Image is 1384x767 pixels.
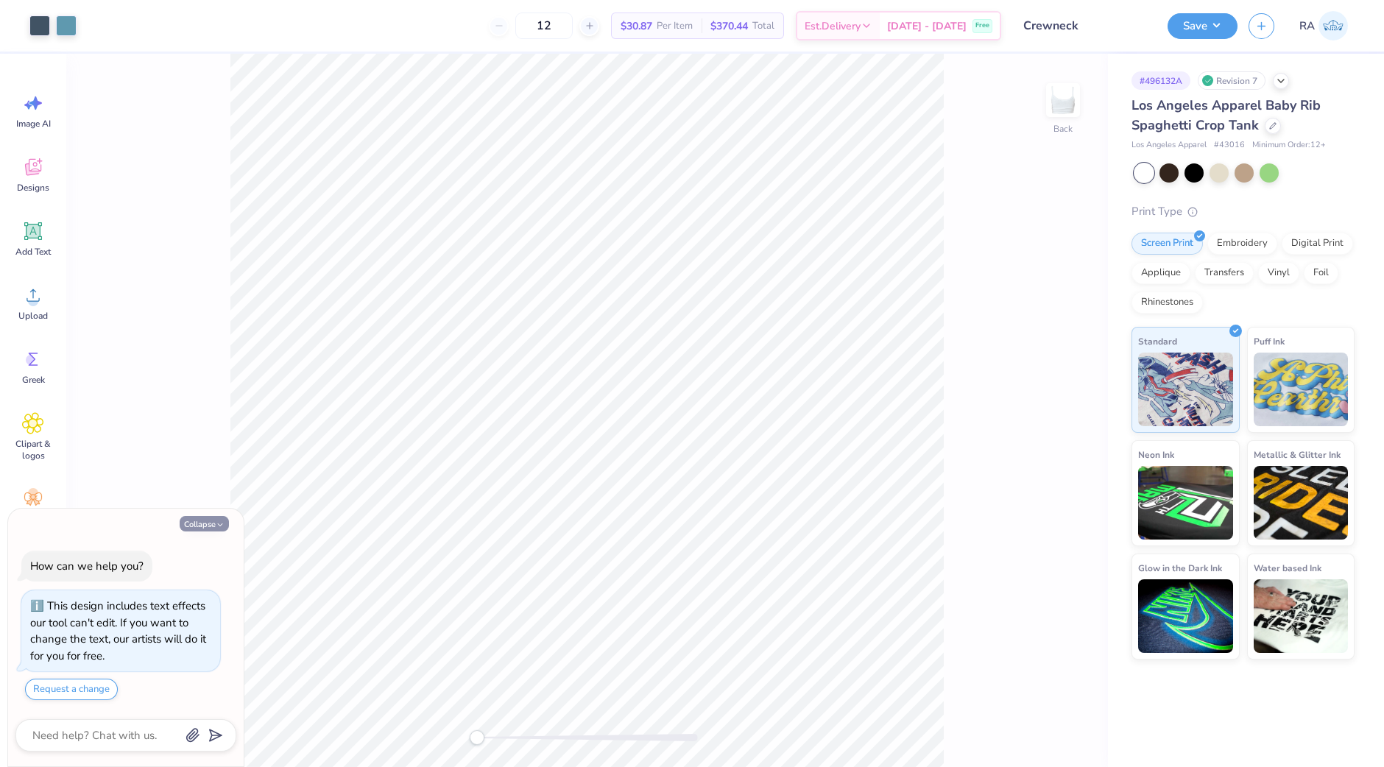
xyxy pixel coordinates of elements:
div: Digital Print [1282,233,1353,255]
button: Request a change [25,679,118,700]
span: Neon Ink [1138,447,1174,462]
div: Applique [1131,262,1190,284]
div: Embroidery [1207,233,1277,255]
span: Free [975,21,989,31]
img: Neon Ink [1138,466,1233,540]
span: Image AI [16,118,51,130]
span: Metallic & Glitter Ink [1254,447,1341,462]
div: Transfers [1195,262,1254,284]
span: Per Item [657,18,693,34]
img: Puff Ink [1254,353,1349,426]
img: Standard [1138,353,1233,426]
img: Water based Ink [1254,579,1349,653]
div: Rhinestones [1131,291,1203,314]
span: Los Angeles Apparel Baby Rib Spaghetti Crop Tank [1131,96,1321,134]
button: Collapse [180,516,229,531]
div: # 496132A [1131,71,1190,90]
span: RA [1299,18,1315,35]
span: $30.87 [621,18,652,34]
img: Glow in the Dark Ink [1138,579,1233,653]
img: Riley Ash [1318,11,1348,40]
span: Water based Ink [1254,560,1321,576]
img: Back [1048,85,1078,115]
span: Standard [1138,333,1177,349]
div: Foil [1304,262,1338,284]
span: # 43016 [1214,139,1245,152]
a: RA [1293,11,1355,40]
span: Minimum Order: 12 + [1252,139,1326,152]
span: Glow in the Dark Ink [1138,560,1222,576]
span: Los Angeles Apparel [1131,139,1207,152]
span: Est. Delivery [805,18,861,34]
span: Puff Ink [1254,333,1285,349]
div: Revision 7 [1198,71,1265,90]
span: $370.44 [710,18,748,34]
span: Clipart & logos [9,438,57,462]
span: Greek [22,374,45,386]
span: Designs [17,182,49,194]
input: – – [515,13,573,39]
img: Metallic & Glitter Ink [1254,466,1349,540]
div: This design includes text effects our tool can't edit. If you want to change the text, our artist... [30,598,206,663]
span: Total [752,18,774,34]
button: Save [1168,13,1238,39]
input: Untitled Design [1012,11,1157,40]
span: [DATE] - [DATE] [887,18,967,34]
div: How can we help you? [30,559,144,573]
span: Upload [18,310,48,322]
div: Print Type [1131,203,1355,220]
div: Screen Print [1131,233,1203,255]
span: Add Text [15,246,51,258]
div: Vinyl [1258,262,1299,284]
div: Accessibility label [470,730,484,745]
div: Back [1053,122,1073,135]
